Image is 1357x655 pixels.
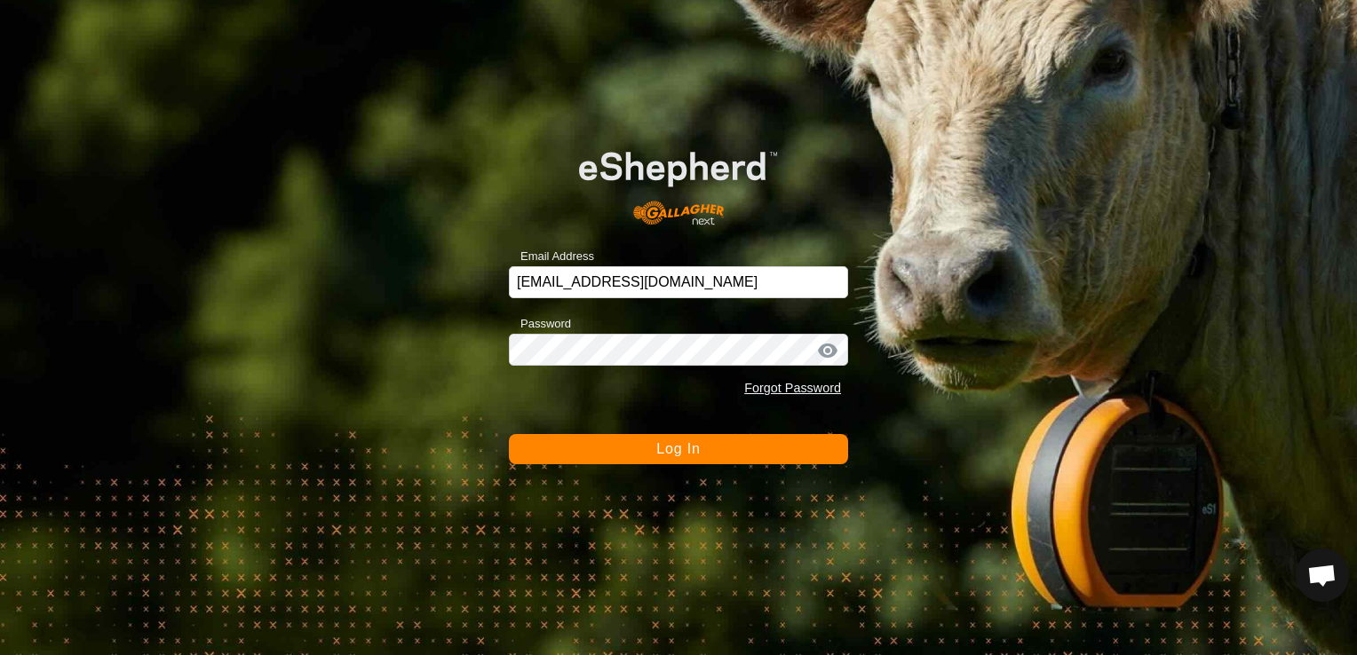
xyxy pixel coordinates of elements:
label: Password [509,315,571,333]
a: Forgot Password [744,381,841,395]
img: E-shepherd Logo [543,123,814,239]
input: Email Address [509,266,848,298]
div: Open chat [1296,548,1349,602]
button: Log In [509,434,848,464]
span: Log In [656,441,700,456]
label: Email Address [509,248,594,265]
